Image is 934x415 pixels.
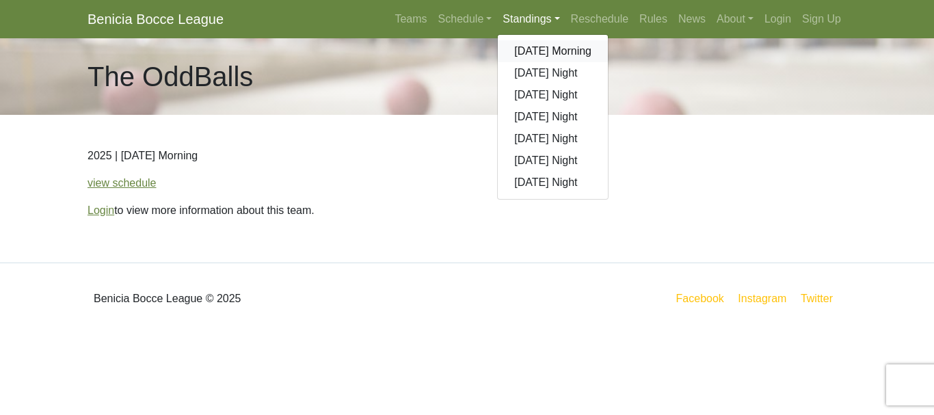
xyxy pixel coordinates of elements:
a: News [673,5,711,33]
a: [DATE] Night [498,150,608,172]
a: Facebook [673,290,727,307]
a: [DATE] Night [498,106,608,128]
a: Benicia Bocce League [88,5,224,33]
div: Benicia Bocce League © 2025 [77,274,467,323]
a: Instagram [735,290,789,307]
a: Reschedule [565,5,635,33]
a: [DATE] Morning [498,40,608,62]
a: Standings [497,5,565,33]
a: [DATE] Night [498,84,608,106]
a: [DATE] Night [498,128,608,150]
a: view schedule [88,177,157,189]
div: Standings [497,34,609,200]
a: Sign Up [797,5,846,33]
p: 2025 | [DATE] Morning [88,148,846,164]
a: Schedule [433,5,498,33]
a: [DATE] Night [498,62,608,84]
a: About [711,5,759,33]
a: Rules [634,5,673,33]
a: Teams [389,5,432,33]
a: Login [88,204,114,216]
p: to view more information about this team. [88,202,846,219]
h1: The OddBalls [88,60,253,93]
a: [DATE] Night [498,172,608,193]
a: Login [759,5,797,33]
a: Twitter [798,290,844,307]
